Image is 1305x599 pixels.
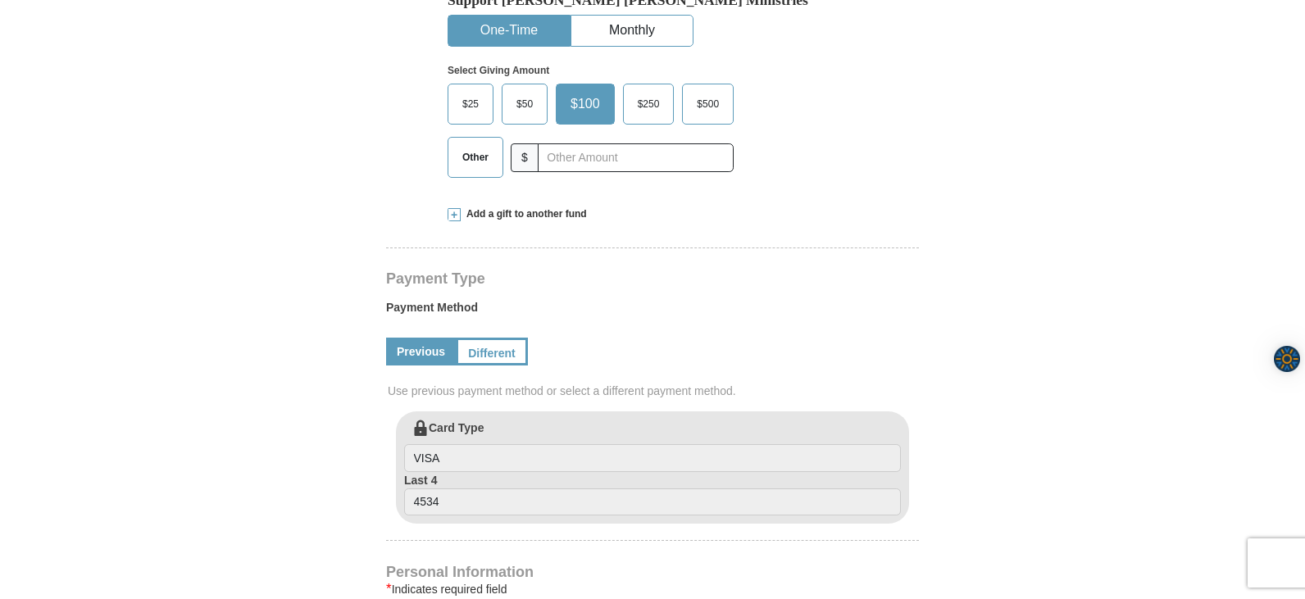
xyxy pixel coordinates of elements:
span: $25 [454,92,487,116]
h4: Personal Information [386,565,919,579]
span: Use previous payment method or select a different payment method. [388,383,921,399]
span: $250 [630,92,668,116]
div: Indicates required field [386,579,919,599]
a: Different [456,338,528,365]
button: Monthly [571,16,693,46]
span: $500 [689,92,727,116]
span: $50 [508,92,541,116]
input: Card Type [404,444,901,472]
label: Card Type [404,420,901,472]
span: $100 [562,92,608,116]
strong: Select Giving Amount [448,65,549,76]
a: Previous [386,338,456,365]
label: Last 4 [404,472,901,516]
span: $ [511,143,539,172]
button: One-Time [448,16,570,46]
input: Last 4 [404,488,901,516]
label: Payment Method [386,299,919,324]
span: Add a gift to another fund [461,207,587,221]
span: Other [454,145,497,170]
h4: Payment Type [386,272,919,285]
input: Other Amount [538,143,734,172]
